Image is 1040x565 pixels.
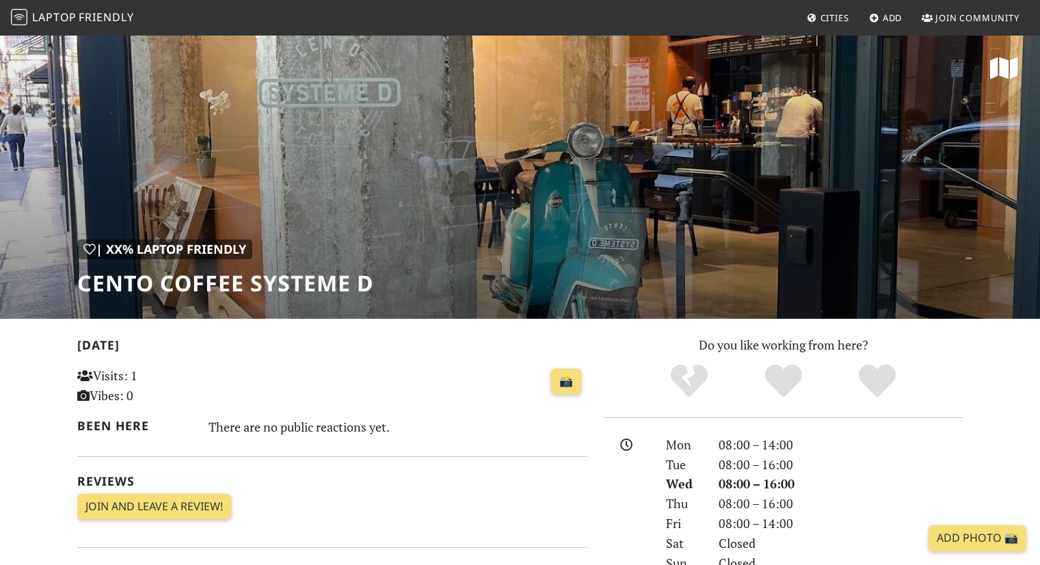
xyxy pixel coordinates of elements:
span: Add [883,12,903,24]
a: Join and leave a review! [77,494,231,520]
div: 08:00 – 14:00 [710,514,972,534]
div: 08:00 – 16:00 [710,474,972,494]
span: Cities [821,12,849,24]
div: | XX% Laptop Friendly [77,239,252,259]
div: Sat [658,534,710,553]
h2: Been here [77,419,193,433]
div: 08:00 – 14:00 [710,435,972,455]
div: Definitely! [830,363,924,400]
div: There are no public reactions yet. [209,416,587,438]
a: Join Community [916,5,1025,30]
a: Cities [801,5,855,30]
div: 08:00 – 16:00 [710,455,972,475]
span: Laptop [32,10,77,25]
div: Thu [658,494,710,514]
div: Fri [658,514,710,534]
h2: Reviews [77,474,587,488]
div: Closed [710,534,972,553]
img: LaptopFriendly [11,9,27,25]
a: Add [864,5,908,30]
div: 08:00 – 16:00 [710,494,972,514]
a: LaptopFriendly LaptopFriendly [11,6,134,30]
div: Mon [658,435,710,455]
a: 📸 [551,369,581,395]
div: Yes [736,363,831,400]
h2: [DATE] [77,338,587,358]
span: Friendly [79,10,133,25]
p: Visits: 1 Vibes: 0 [77,366,237,406]
div: Tue [658,455,710,475]
span: Join Community [935,12,1019,24]
h1: Cento Coffee Systeme D [77,270,373,296]
p: Do you like working from here? [604,335,963,355]
div: Wed [658,474,710,494]
div: No [642,363,736,400]
a: Add Photo 📸 [929,525,1026,551]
